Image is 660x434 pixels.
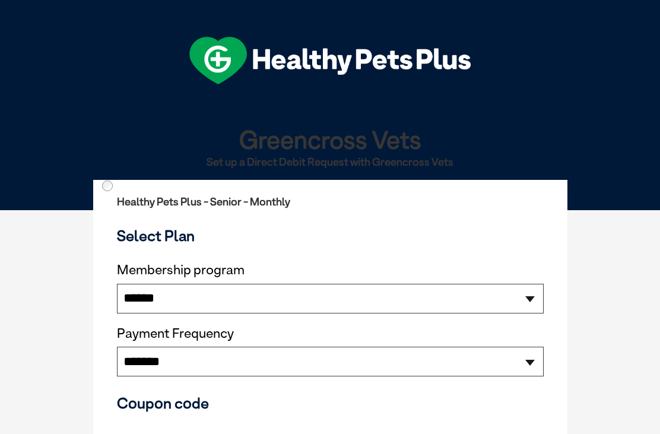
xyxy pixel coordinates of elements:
[98,126,563,153] h1: Greencross Vets
[98,156,563,168] h2: Set up a Direct Debit Request with Greencross Vets
[117,262,544,278] label: Membership program
[117,227,544,245] h3: Select Plan
[189,37,471,84] img: hpp-logo-landscape-green-white.png
[117,394,544,412] h3: Coupon code
[117,326,234,341] label: Payment Frequency
[117,196,544,208] h2: Healthy Pets Plus - Senior - Monthly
